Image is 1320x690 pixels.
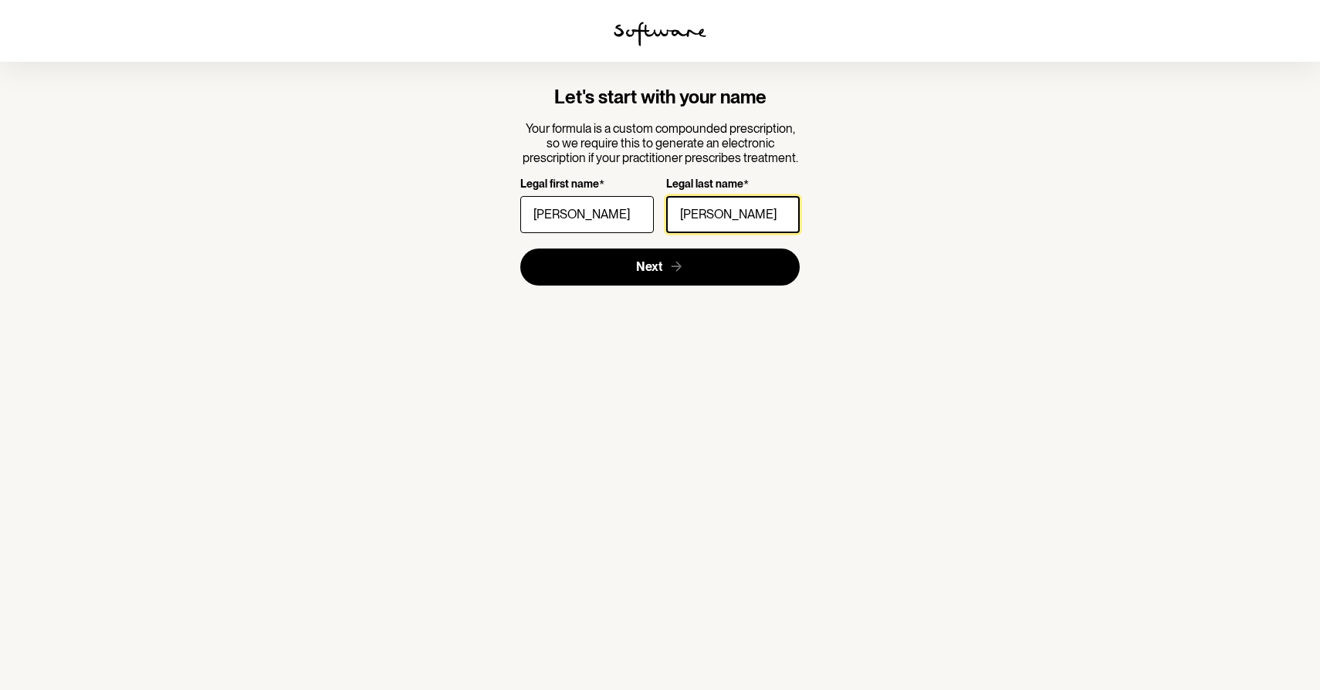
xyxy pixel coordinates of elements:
h4: Let's start with your name [520,86,800,109]
span: Next [636,259,662,274]
button: Next [520,249,800,286]
p: Your formula is a custom compounded prescription, so we require this to generate an electronic pr... [520,121,800,166]
img: software logo [614,22,706,46]
p: Legal last name [666,178,743,192]
p: Legal first name [520,178,599,192]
